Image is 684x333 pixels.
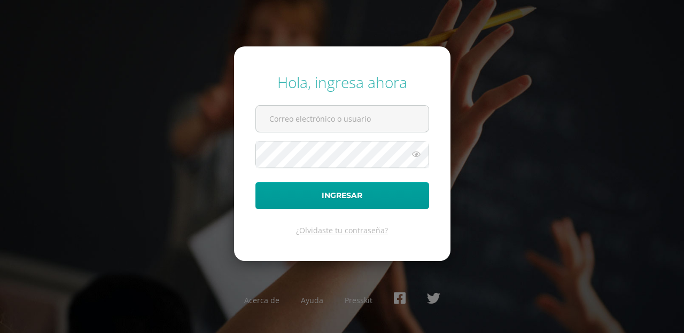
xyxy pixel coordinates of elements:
[256,106,429,132] input: Correo electrónico o usuario
[255,182,429,209] button: Ingresar
[301,295,323,305] a: Ayuda
[244,295,279,305] a: Acerca de
[296,225,388,235] a: ¿Olvidaste tu contraseña?
[255,72,429,92] div: Hola, ingresa ahora
[345,295,372,305] a: Presskit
